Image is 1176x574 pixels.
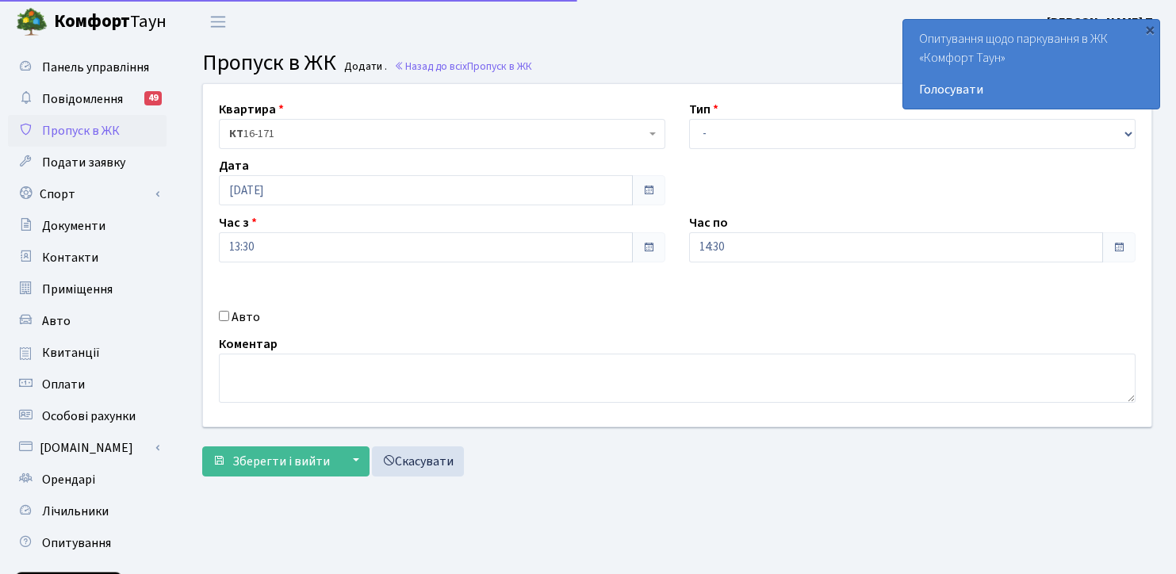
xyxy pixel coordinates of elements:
[1047,13,1157,31] b: [PERSON_NAME] П.
[1142,21,1158,37] div: ×
[8,369,167,400] a: Оплати
[219,100,284,119] label: Квартира
[689,213,728,232] label: Час по
[1047,13,1157,32] a: [PERSON_NAME] П.
[8,464,167,496] a: Орендарі
[8,274,167,305] a: Приміщення
[8,305,167,337] a: Авто
[8,52,167,83] a: Панель управління
[54,9,167,36] span: Таун
[42,59,149,76] span: Панель управління
[42,408,136,425] span: Особові рахунки
[8,242,167,274] a: Контакти
[219,335,278,354] label: Коментар
[8,337,167,369] a: Квитанції
[232,453,330,470] span: Зберегти і вийти
[144,91,162,105] div: 49
[8,115,167,147] a: Пропуск в ЖК
[42,90,123,108] span: Повідомлення
[219,156,249,175] label: Дата
[8,178,167,210] a: Спорт
[42,471,95,488] span: Орендарі
[229,126,243,142] b: КТ
[8,210,167,242] a: Документи
[42,312,71,330] span: Авто
[42,503,109,520] span: Лічильники
[8,432,167,464] a: [DOMAIN_NAME]
[42,534,111,552] span: Опитування
[8,83,167,115] a: Повідомлення49
[8,496,167,527] a: Лічильники
[16,6,48,38] img: logo.png
[219,213,257,232] label: Час з
[219,119,665,149] span: <b>КТ</b>&nbsp;&nbsp;&nbsp;&nbsp;16-171
[202,47,336,78] span: Пропуск в ЖК
[42,281,113,298] span: Приміщення
[232,308,260,327] label: Авто
[8,400,167,432] a: Особові рахунки
[42,154,125,171] span: Подати заявку
[341,60,387,74] small: Додати .
[42,249,98,266] span: Контакти
[8,147,167,178] a: Подати заявку
[467,59,532,74] span: Пропуск в ЖК
[42,344,100,362] span: Квитанції
[394,59,532,74] a: Назад до всіхПропуск в ЖК
[42,122,120,140] span: Пропуск в ЖК
[8,527,167,559] a: Опитування
[54,9,130,34] b: Комфорт
[903,20,1159,109] div: Опитування щодо паркування в ЖК «Комфорт Таун»
[202,446,340,476] button: Зберегти і вийти
[42,376,85,393] span: Оплати
[229,126,645,142] span: <b>КТ</b>&nbsp;&nbsp;&nbsp;&nbsp;16-171
[689,100,718,119] label: Тип
[42,217,105,235] span: Документи
[198,9,238,35] button: Переключити навігацію
[372,446,464,476] a: Скасувати
[919,80,1143,99] a: Голосувати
